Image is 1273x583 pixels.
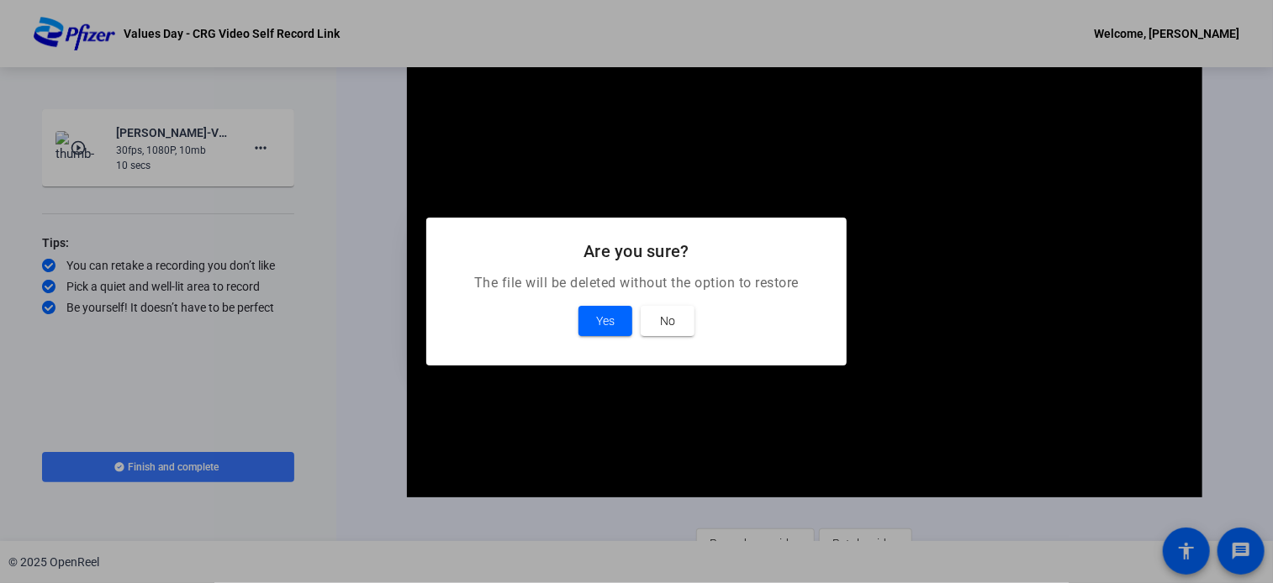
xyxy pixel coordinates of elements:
[641,306,695,336] button: No
[596,311,615,331] span: Yes
[578,306,632,336] button: Yes
[446,273,827,293] p: The file will be deleted without the option to restore
[446,238,827,265] h2: Are you sure?
[660,311,675,331] span: No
